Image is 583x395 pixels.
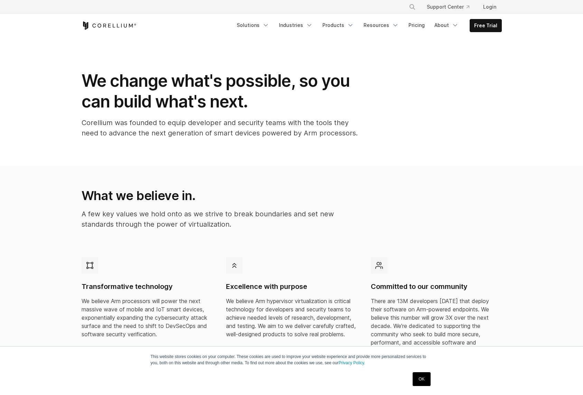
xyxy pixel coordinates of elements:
[82,21,137,30] a: Corellium Home
[339,360,365,365] a: Privacy Policy.
[406,1,419,13] button: Search
[151,354,433,366] p: This website stores cookies on your computer. These cookies are used to improve your website expe...
[371,282,502,291] h4: Committed to our community
[371,297,502,355] p: There are 13M developers [DATE] that deploy their software on Arm-powered endpoints. We believe t...
[82,282,213,291] h4: Transformative technology
[82,117,358,138] p: Corellium was founded to equip developer and security teams with the tools they need to advance t...
[404,19,429,31] a: Pricing
[275,19,317,31] a: Industries
[226,282,357,291] h4: Excellence with purpose
[478,1,502,13] a: Login
[359,19,403,31] a: Resources
[318,19,358,31] a: Products
[233,19,502,32] div: Navigation Menu
[421,1,475,13] a: Support Center
[430,19,463,31] a: About
[82,209,357,229] p: A few key values we hold onto as we strive to break boundaries and set new standards through the ...
[470,19,501,32] a: Free Trial
[82,188,357,203] h2: What we believe in.
[413,372,430,386] a: OK
[401,1,502,13] div: Navigation Menu
[233,19,273,31] a: Solutions
[82,70,358,112] h1: We change what's possible, so you can build what's next.
[82,297,213,338] p: We believe Arm processors will power the next massive wave of mobile and IoT smart devices, expon...
[226,297,357,338] p: We believe Arm hypervisor virtualization is critical technology for developers and security teams...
